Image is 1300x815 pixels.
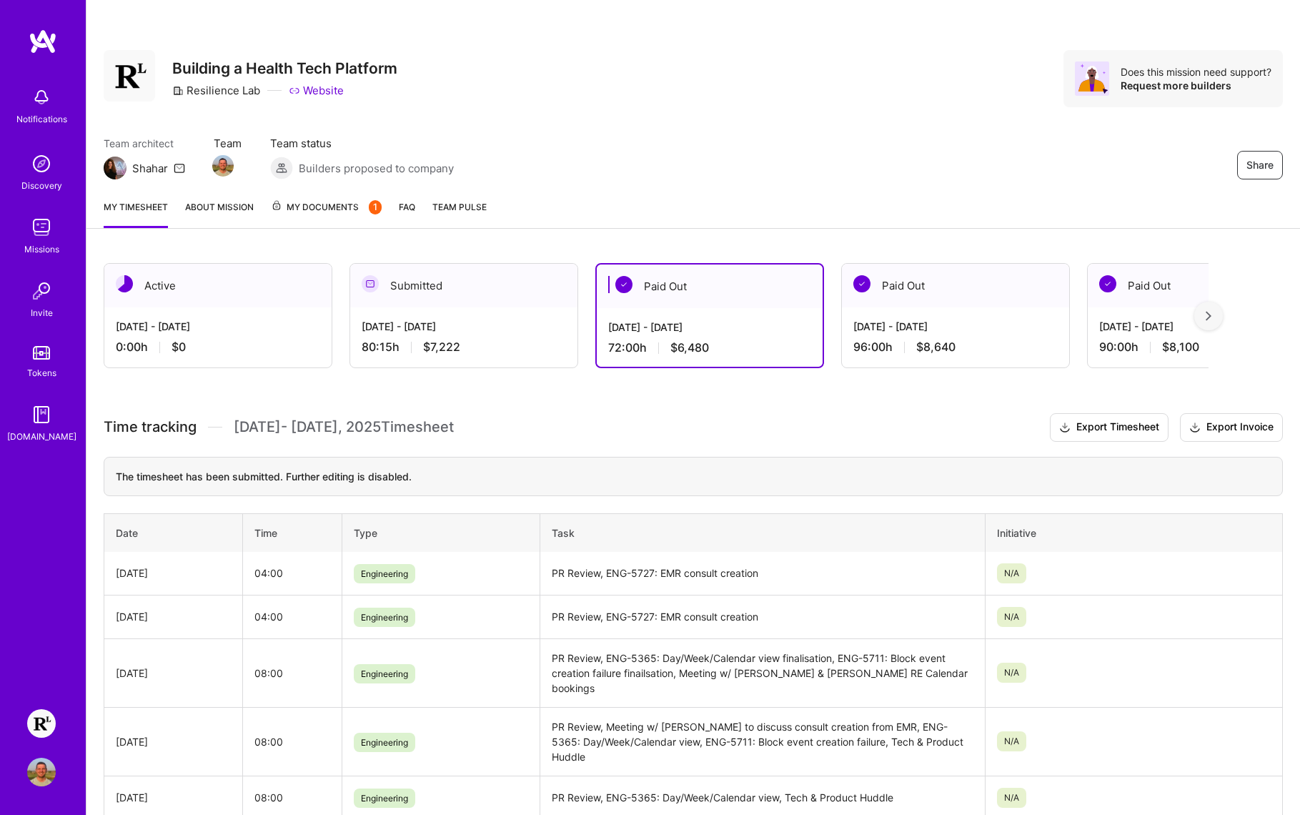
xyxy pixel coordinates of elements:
[172,59,397,77] h3: Building a Health Tech Platform
[104,418,197,436] span: Time tracking
[1189,420,1201,435] i: icon Download
[243,513,342,552] th: Time
[916,340,956,355] span: $8,640
[997,663,1026,683] span: N/A
[342,513,540,552] th: Type
[615,276,632,293] img: Paid Out
[243,595,342,638] td: 04:00
[271,199,382,228] a: My Documents1
[24,242,59,257] div: Missions
[997,788,1026,808] span: N/A
[354,608,415,627] span: Engineering
[1050,413,1168,442] button: Export Timesheet
[362,275,379,292] img: Submitted
[853,275,870,292] img: Paid Out
[354,789,415,808] span: Engineering
[21,178,62,193] div: Discovery
[104,457,1283,496] div: The timesheet has been submitted. Further editing is disabled.
[354,564,415,583] span: Engineering
[116,275,133,292] img: Active
[597,265,823,308] div: Paid Out
[116,565,231,581] div: [DATE]
[174,162,185,174] i: icon Mail
[299,161,454,176] span: Builders proposed to company
[853,340,1058,355] div: 96:00 h
[271,199,382,215] span: My Documents
[399,199,415,228] a: FAQ
[27,213,56,242] img: teamwork
[132,161,168,176] div: Shahar
[354,733,415,752] span: Engineering
[24,758,59,786] a: User Avatar
[670,340,709,355] span: $6,480
[369,200,382,214] div: 1
[997,607,1026,627] span: N/A
[116,319,320,334] div: [DATE] - [DATE]
[7,429,76,444] div: [DOMAIN_NAME]
[27,400,56,429] img: guide book
[540,552,986,596] td: PR Review, ENG-5727: EMR consult creation
[243,638,342,707] td: 08:00
[1246,158,1274,172] span: Share
[997,731,1026,751] span: N/A
[27,365,56,380] div: Tokens
[1099,275,1116,292] img: Paid Out
[16,112,67,127] div: Notifications
[104,50,155,102] img: Company Logo
[31,305,53,320] div: Invite
[270,157,293,179] img: Builders proposed to company
[116,734,231,749] div: [DATE]
[608,320,811,335] div: [DATE] - [DATE]
[243,707,342,776] td: 08:00
[116,340,320,355] div: 0:00 h
[540,707,986,776] td: PR Review, Meeting w/ [PERSON_NAME] to discuss consult creation from EMR, ENG-5365: Day/Week/Cale...
[212,155,234,177] img: Team Member Avatar
[33,346,50,360] img: tokens
[1059,420,1071,435] i: icon Download
[185,199,254,228] a: About Mission
[243,552,342,596] td: 04:00
[842,264,1069,307] div: Paid Out
[540,595,986,638] td: PR Review, ENG-5727: EMR consult creation
[432,202,487,212] span: Team Pulse
[27,83,56,112] img: bell
[27,277,56,305] img: Invite
[362,319,566,334] div: [DATE] - [DATE]
[997,563,1026,583] span: N/A
[104,157,126,179] img: Team Architect
[29,29,57,54] img: logo
[27,758,56,786] img: User Avatar
[172,85,184,97] i: icon CompanyGray
[986,513,1283,552] th: Initiative
[172,340,186,355] span: $0
[104,199,168,228] a: My timesheet
[1206,311,1211,321] img: right
[853,319,1058,334] div: [DATE] - [DATE]
[1121,65,1271,79] div: Does this mission need support?
[540,638,986,707] td: PR Review, ENG-5365: Day/Week/Calendar view finalisation, ENG-5711: Block event creation failure ...
[432,199,487,228] a: Team Pulse
[104,513,243,552] th: Date
[234,418,454,436] span: [DATE] - [DATE] , 2025 Timesheet
[270,136,454,151] span: Team status
[1237,151,1283,179] button: Share
[423,340,460,355] span: $7,222
[350,264,577,307] div: Submitted
[1180,413,1283,442] button: Export Invoice
[354,664,415,683] span: Engineering
[172,83,260,98] div: Resilience Lab
[1075,61,1109,96] img: Avatar
[608,340,811,355] div: 72:00 h
[214,154,232,178] a: Team Member Avatar
[104,264,332,307] div: Active
[1121,79,1271,92] div: Request more builders
[27,149,56,178] img: discovery
[24,709,59,738] a: Resilience Lab: Building a Health Tech Platform
[104,136,185,151] span: Team architect
[289,83,344,98] a: Website
[116,790,231,805] div: [DATE]
[116,666,231,681] div: [DATE]
[214,136,242,151] span: Team
[362,340,566,355] div: 80:15 h
[540,513,986,552] th: Task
